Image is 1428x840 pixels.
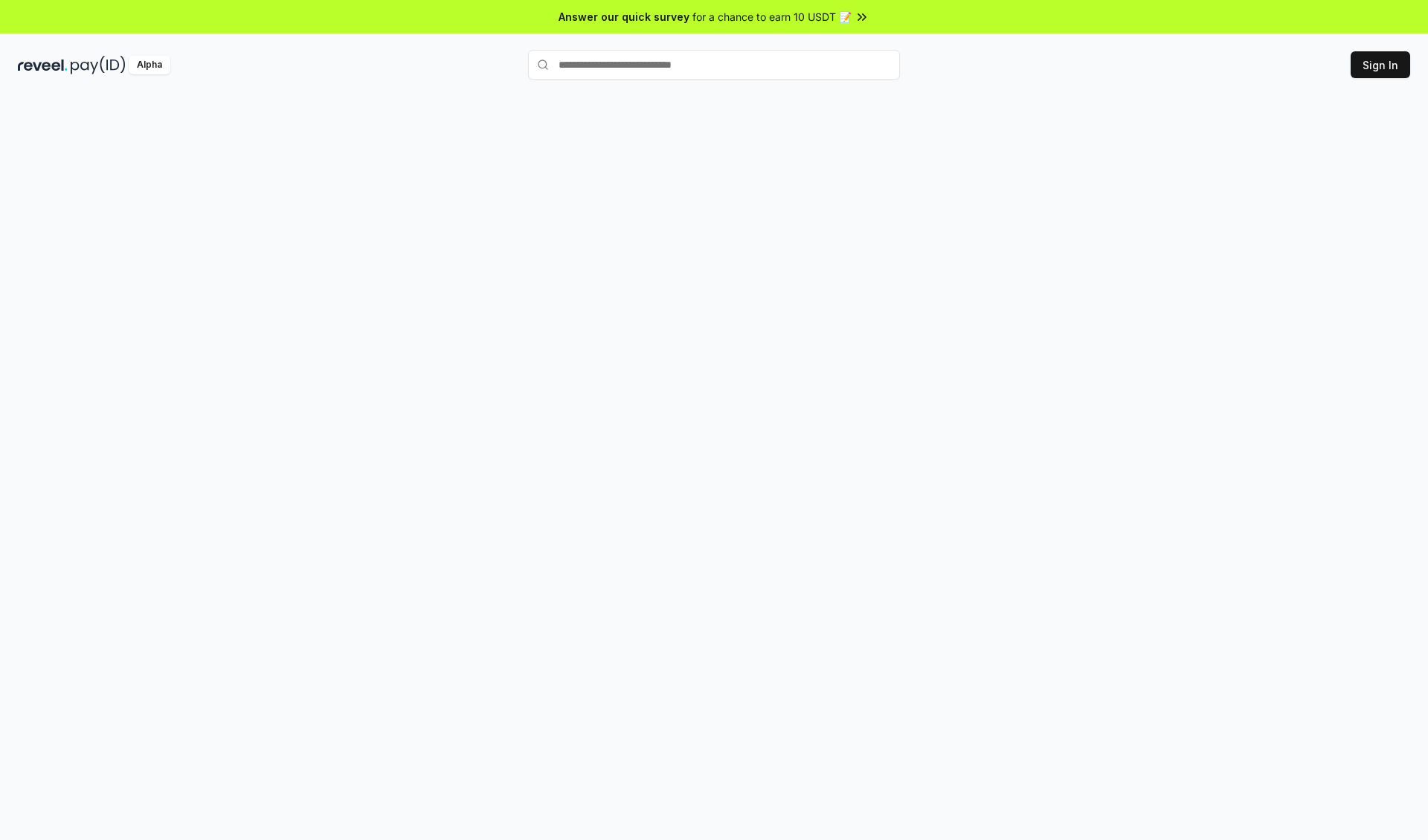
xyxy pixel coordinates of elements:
span: for a chance to earn 10 USDT 📝 [692,9,852,25]
img: pay_id [71,56,126,74]
button: Sign In [1351,51,1410,78]
div: Alpha [129,56,170,74]
span: Answer our quick survey [559,9,689,25]
img: reveel_dark [18,56,68,74]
